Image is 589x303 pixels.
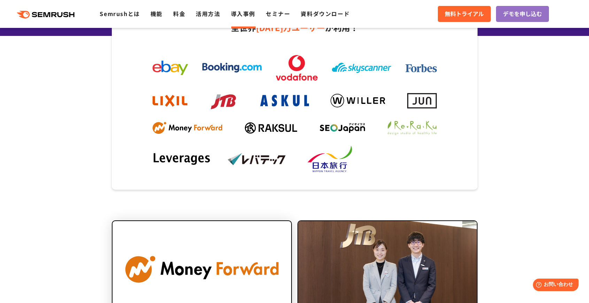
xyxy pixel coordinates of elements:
img: forbes [405,64,437,73]
a: 無料トライアル [438,6,491,22]
img: seojapan [320,123,365,133]
iframe: Help widget launcher [527,276,581,295]
img: dummy [377,152,436,167]
a: 機能 [150,9,163,18]
img: nta [302,145,362,173]
img: jtb [209,91,239,111]
img: booking [202,63,262,73]
img: jun [407,93,437,108]
a: Semrushとは [100,9,140,18]
img: mf [153,122,222,134]
a: 導入事例 [231,9,255,18]
img: ReRaKu [388,121,436,135]
img: leverages [153,152,212,166]
img: raksul [245,122,297,134]
a: セミナー [266,9,290,18]
span: デモを申し込む [503,9,542,18]
img: askul [260,95,309,106]
img: vodafone [276,55,318,81]
img: levtech [227,153,287,166]
a: デモを申し込む [496,6,549,22]
a: 料金 [173,9,185,18]
a: 活用方法 [196,9,220,18]
img: willer [331,94,385,107]
img: lixil [153,95,187,107]
img: ebay [153,61,188,75]
span: 無料トライアル [445,9,484,18]
span: [DATE]万ユーザー [256,21,325,33]
img: skyscanner [332,63,391,73]
a: 資料ダウンロード [301,9,350,18]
